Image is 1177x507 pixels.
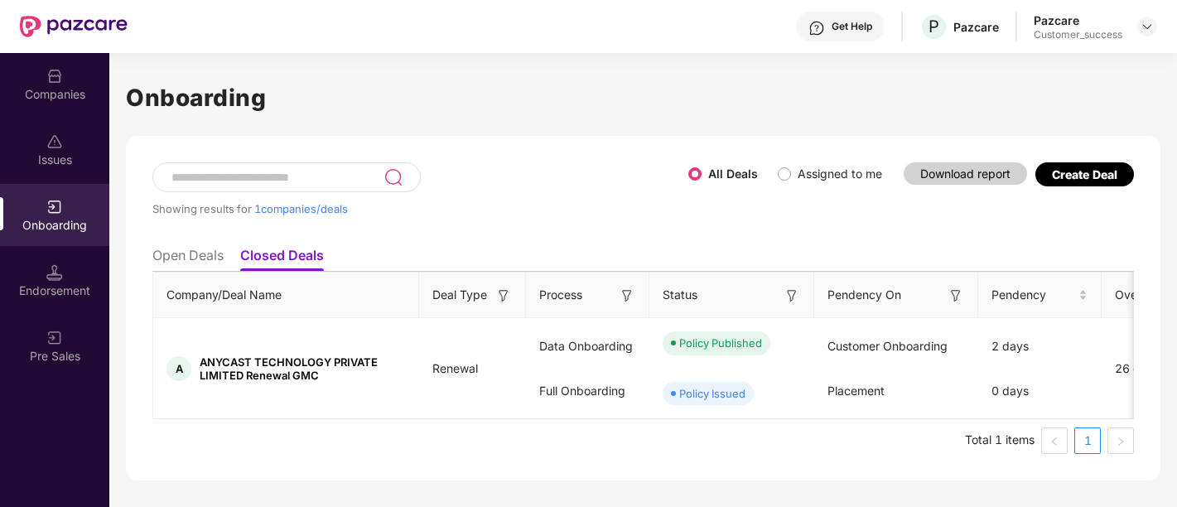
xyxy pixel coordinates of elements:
[46,264,63,281] img: svg+xml;base64,PHN2ZyB3aWR0aD0iMTQuNSIgaGVpZ2h0PSIxNC41IiB2aWV3Qm94PSIwIDAgMTYgMTYiIGZpbGw9Im5vbm...
[1034,28,1122,41] div: Customer_success
[152,202,688,215] div: Showing results for
[20,16,128,37] img: New Pazcare Logo
[383,167,403,187] img: svg+xml;base64,PHN2ZyB3aWR0aD0iMjQiIGhlaWdodD0iMjUiIHZpZXdCb3g9IjAgMCAyNCAyNSIgZmlsbD0ibm9uZSIgeG...
[663,286,697,304] span: Status
[254,202,348,215] span: 1 companies/deals
[904,162,1027,185] button: Download report
[432,286,487,304] span: Deal Type
[991,286,1075,304] span: Pendency
[1049,437,1059,447] span: left
[948,287,964,304] img: svg+xml;base64,PHN2ZyB3aWR0aD0iMTYiIGhlaWdodD0iMTYiIHZpZXdCb3g9IjAgMCAxNiAxNiIgZmlsbD0ibm9uZSIgeG...
[978,273,1102,318] th: Pendency
[46,330,63,346] img: svg+xml;base64,PHN2ZyB3aWR0aD0iMjAiIGhlaWdodD0iMjAiIHZpZXdCb3g9IjAgMCAyMCAyMCIgZmlsbD0ibm9uZSIgeG...
[419,361,491,375] span: Renewal
[526,324,649,369] div: Data Onboarding
[784,287,800,304] img: svg+xml;base64,PHN2ZyB3aWR0aD0iMTYiIGhlaWdodD0iMTYiIHZpZXdCb3g9IjAgMCAxNiAxNiIgZmlsbD0ibm9uZSIgeG...
[1052,167,1117,181] div: Create Deal
[708,167,758,181] label: All Deals
[798,167,882,181] label: Assigned to me
[827,339,948,353] span: Customer Onboarding
[978,324,1102,369] div: 2 days
[619,287,635,304] img: svg+xml;base64,PHN2ZyB3aWR0aD0iMTYiIGhlaWdodD0iMTYiIHZpZXdCb3g9IjAgMCAxNiAxNiIgZmlsbD0ibm9uZSIgeG...
[1107,427,1134,454] li: Next Page
[1041,427,1068,454] li: Previous Page
[827,286,901,304] span: Pendency On
[495,287,512,304] img: svg+xml;base64,PHN2ZyB3aWR0aD0iMTYiIGhlaWdodD0iMTYiIHZpZXdCb3g9IjAgMCAxNiAxNiIgZmlsbD0ibm9uZSIgeG...
[526,369,649,413] div: Full Onboarding
[200,355,406,382] span: ANYCAST TECHNOLOGY PRIVATE LIMITED Renewal GMC
[1075,428,1100,453] a: 1
[808,20,825,36] img: svg+xml;base64,PHN2ZyBpZD0iSGVscC0zMngzMiIgeG1sbnM9Imh0dHA6Ly93d3cudzMub3JnLzIwMDAvc3ZnIiB3aWR0aD...
[152,247,224,271] li: Open Deals
[827,384,885,398] span: Placement
[1107,427,1134,454] button: right
[978,369,1102,413] div: 0 days
[1034,12,1122,28] div: Pazcare
[46,133,63,150] img: svg+xml;base64,PHN2ZyBpZD0iSXNzdWVzX2Rpc2FibGVkIiB4bWxucz0iaHR0cDovL3d3dy53My5vcmcvMjAwMC9zdmciIH...
[46,68,63,84] img: svg+xml;base64,PHN2ZyBpZD0iQ29tcGFuaWVzIiB4bWxucz0iaHR0cDovL3d3dy53My5vcmcvMjAwMC9zdmciIHdpZHRoPS...
[953,19,999,35] div: Pazcare
[126,80,1160,116] h1: Onboarding
[929,17,939,36] span: P
[539,286,582,304] span: Process
[46,199,63,215] img: svg+xml;base64,PHN2ZyB3aWR0aD0iMjAiIGhlaWdodD0iMjAiIHZpZXdCb3g9IjAgMCAyMCAyMCIgZmlsbD0ibm9uZSIgeG...
[1141,20,1154,33] img: svg+xml;base64,PHN2ZyBpZD0iRHJvcGRvd24tMzJ4MzIiIHhtbG5zPSJodHRwOi8vd3d3LnczLm9yZy8yMDAwL3N2ZyIgd2...
[1041,427,1068,454] button: left
[153,273,419,318] th: Company/Deal Name
[240,247,324,271] li: Closed Deals
[1116,437,1126,447] span: right
[679,335,762,351] div: Policy Published
[166,356,191,381] div: A
[1074,427,1101,454] li: 1
[965,427,1035,454] li: Total 1 items
[679,385,745,402] div: Policy Issued
[832,20,872,33] div: Get Help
